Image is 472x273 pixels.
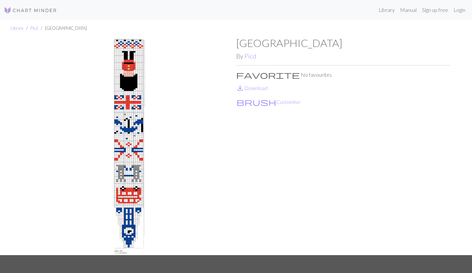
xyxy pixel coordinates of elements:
[236,98,276,106] i: Customise
[236,71,451,79] p: No favourites
[236,37,451,49] h1: [GEOGRAPHIC_DATA]
[236,85,268,91] a: DownloadDownload
[4,6,57,14] img: Logo
[236,84,244,92] i: Download
[30,25,38,31] a: Picd
[376,3,397,17] a: Library
[236,70,300,79] span: favorite
[236,83,244,93] span: save_alt
[38,25,87,31] li: [GEOGRAPHIC_DATA]
[451,3,468,17] a: Login
[419,3,451,17] a: Sign up free
[244,52,256,60] a: Picd
[236,52,451,60] h2: By
[236,71,300,79] i: Favourite
[397,3,419,17] a: Manual
[236,98,301,106] button: CustomiseCustomise
[22,37,236,255] img: London
[11,25,24,31] a: Library
[236,97,276,107] span: brush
